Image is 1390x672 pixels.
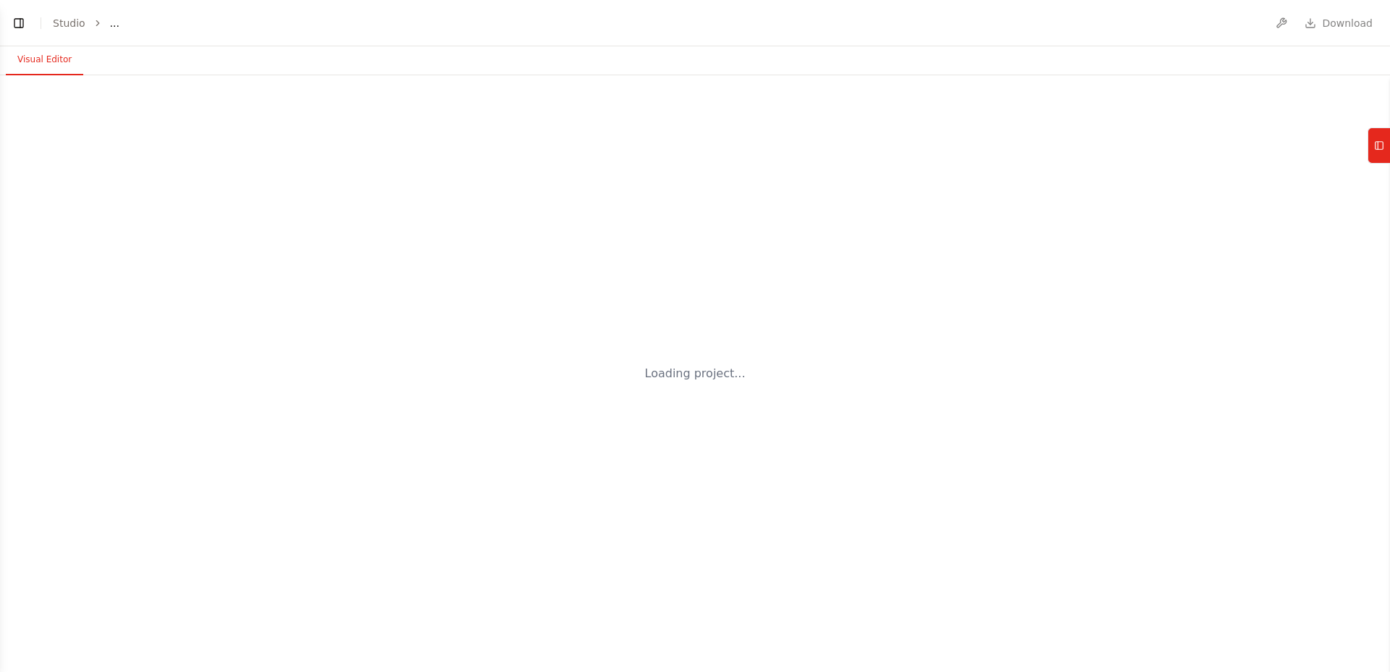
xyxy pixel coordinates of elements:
nav: breadcrumb [53,16,119,30]
a: Studio [53,17,85,29]
span: ... [110,16,119,30]
button: Show left sidebar [9,13,29,33]
button: Visual Editor [6,45,83,75]
div: Loading project... [645,365,746,382]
